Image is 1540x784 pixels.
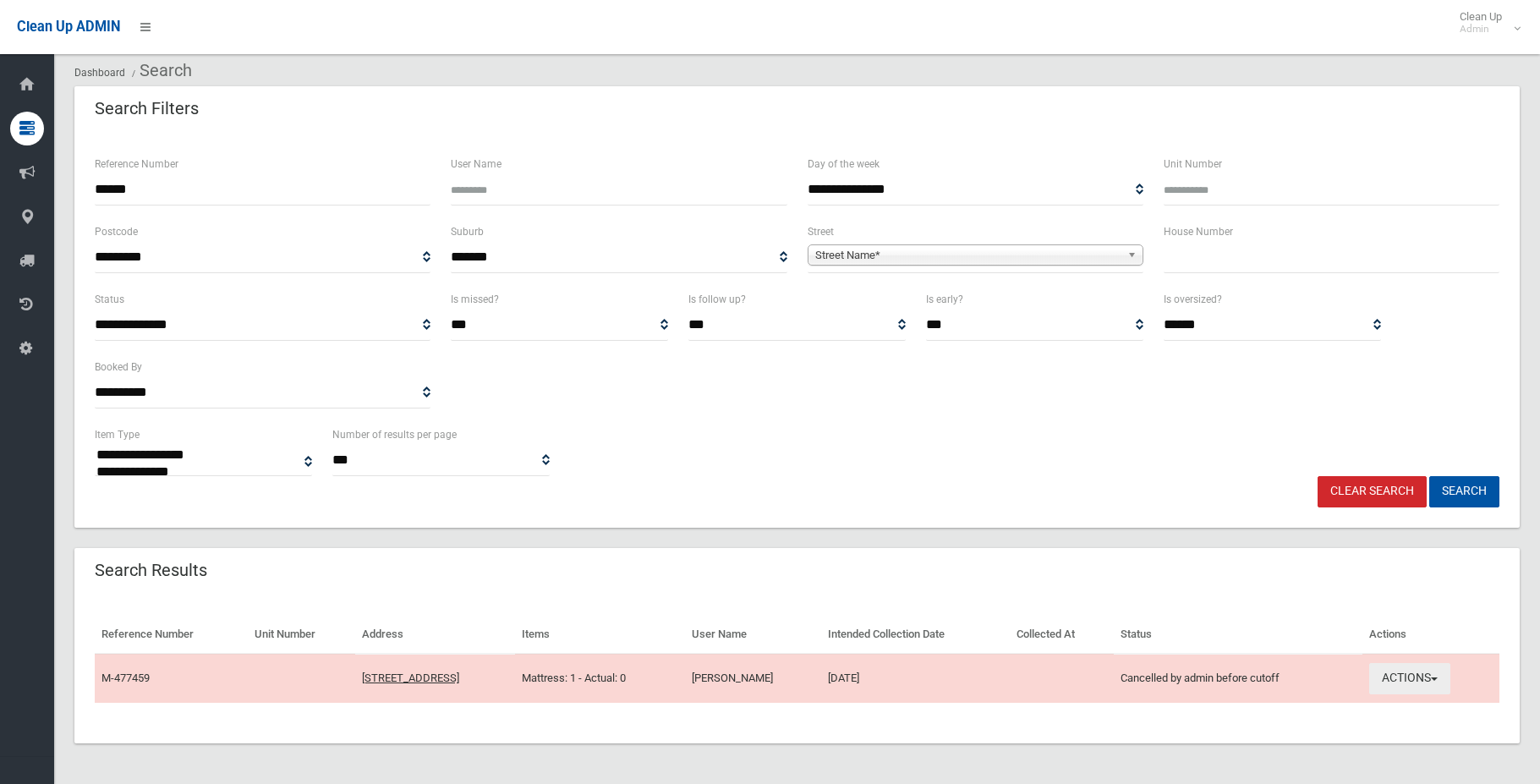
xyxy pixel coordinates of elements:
[332,425,457,444] label: Number of results per page
[95,155,178,173] label: Reference Number
[515,654,685,703] td: Mattress: 1 - Actual: 0
[95,358,142,376] label: Booked By
[1369,663,1450,694] button: Actions
[451,222,484,241] label: Suburb
[101,672,150,684] a: M-477459
[74,554,227,587] header: Search Results
[95,222,138,241] label: Postcode
[926,290,963,309] label: Is early?
[95,425,140,444] label: Item Type
[808,222,834,241] label: Street
[808,155,880,173] label: Day of the week
[685,616,822,654] th: User Name
[1451,10,1519,36] span: Clean Up
[451,290,499,309] label: Is missed?
[74,92,219,125] header: Search Filters
[688,290,746,309] label: Is follow up?
[248,616,355,654] th: Unit Number
[1460,23,1502,36] small: Admin
[95,616,248,654] th: Reference Number
[17,19,120,35] span: Clean Up ADMIN
[355,616,515,654] th: Address
[128,55,192,86] li: Search
[1429,476,1499,507] button: Search
[1010,616,1114,654] th: Collected At
[1114,654,1363,703] td: Cancelled by admin before cutoff
[815,245,1121,266] span: Street Name*
[821,616,1009,654] th: Intended Collection Date
[1164,155,1222,173] label: Unit Number
[1164,290,1222,309] label: Is oversized?
[95,290,124,309] label: Status
[1114,616,1363,654] th: Status
[1164,222,1233,241] label: House Number
[515,616,685,654] th: Items
[1362,616,1499,654] th: Actions
[451,155,501,173] label: User Name
[821,654,1009,703] td: [DATE]
[362,672,459,684] a: [STREET_ADDRESS]
[74,67,125,79] a: Dashboard
[685,654,822,703] td: [PERSON_NAME]
[1318,476,1427,507] a: Clear Search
